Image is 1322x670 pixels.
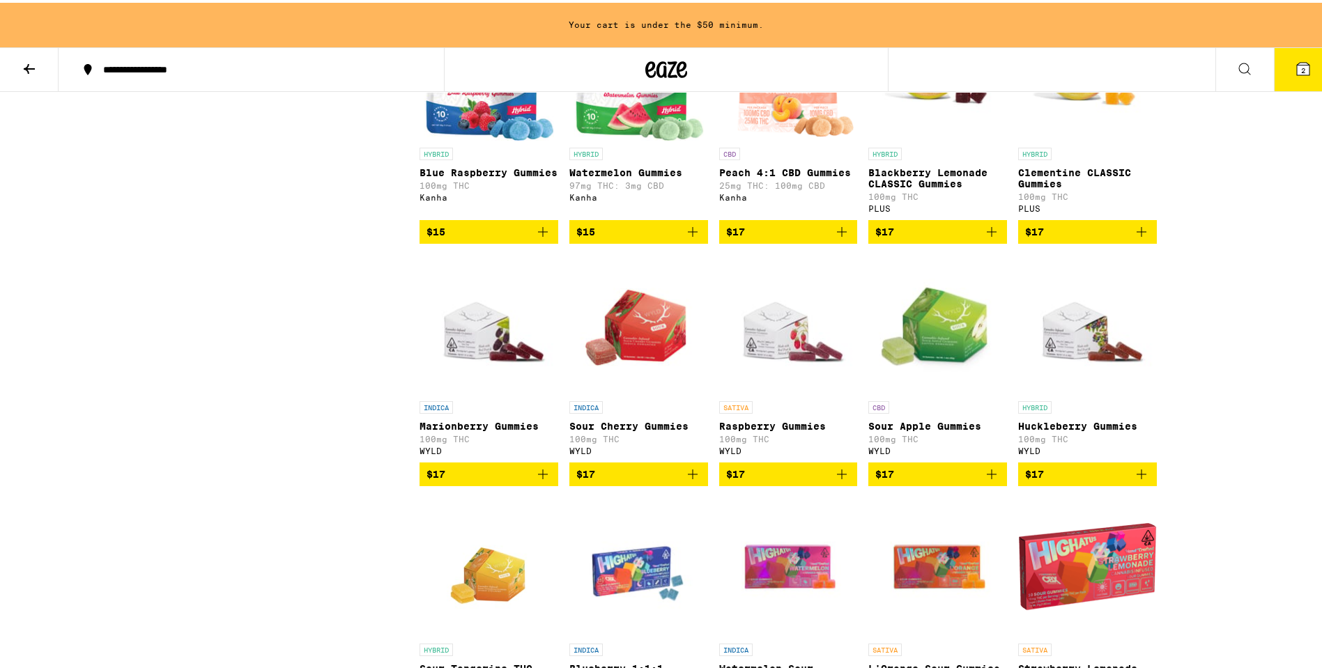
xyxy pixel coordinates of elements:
div: WYLD [569,444,708,453]
span: 2 [1301,63,1305,72]
button: Add to bag [569,460,708,483]
p: Peach 4:1 CBD Gummies [719,164,858,176]
p: Watermelon Gummies [569,164,708,176]
p: Blue Raspberry Gummies [420,164,558,176]
button: Add to bag [868,460,1007,483]
a: Open page for Huckleberry Gummies from WYLD [1018,252,1157,460]
button: Add to bag [569,217,708,241]
p: HYBRID [868,145,902,157]
p: 100mg THC [1018,189,1157,198]
div: PLUS [1018,201,1157,210]
span: $17 [875,466,894,477]
span: $17 [726,466,745,477]
p: HYBRID [1018,145,1052,157]
p: SATIVA [868,641,902,653]
p: Huckleberry Gummies [1018,418,1157,429]
button: Add to bag [1018,460,1157,483]
button: Add to bag [719,460,858,483]
img: Highatus Powered by Cannabiotix - Strawberry Lemonade Sour Gummies [1018,494,1157,634]
div: WYLD [719,444,858,453]
p: 97mg THC: 3mg CBD [569,178,708,187]
div: PLUS [868,201,1007,210]
span: $15 [576,224,595,235]
p: Blackberry Lemonade CLASSIC Gummies [868,164,1007,187]
p: Clementine CLASSIC Gummies [1018,164,1157,187]
img: WYLD - Marionberry Gummies [420,252,558,391]
p: SATIVA [719,398,753,411]
img: Highatus Powered by Cannabiotix - Watermelon Sour Gummies [719,494,858,634]
img: WYLD - Sour Cherry Gummies [569,252,708,391]
p: INDICA [569,641,603,653]
button: Add to bag [420,217,558,241]
button: Add to bag [420,460,558,483]
span: $15 [426,224,445,235]
p: 100mg THC [868,189,1007,198]
p: CBD [868,398,889,411]
p: Raspberry Gummies [719,418,858,429]
a: Open page for Sour Cherry Gummies from WYLD [569,252,708,460]
p: INDICA [569,398,603,411]
div: Kanha [719,190,858,199]
p: 100mg THC [569,432,708,441]
a: Open page for Sour Apple Gummies from WYLD [868,252,1007,460]
img: WYLD - Raspberry Gummies [719,252,858,391]
p: Sour Cherry Gummies [569,418,708,429]
p: 25mg THC: 100mg CBD [719,178,858,187]
span: $17 [875,224,894,235]
button: Add to bag [719,217,858,241]
p: INDICA [420,398,453,411]
p: HYBRID [569,145,603,157]
p: Marionberry Gummies [420,418,558,429]
button: Add to bag [1018,217,1157,241]
p: 100mg THC [420,432,558,441]
p: 100mg THC [420,178,558,187]
p: 100mg THC [1018,432,1157,441]
span: Hi. Need any help? [8,10,100,21]
span: $17 [576,466,595,477]
div: Kanha [569,190,708,199]
p: HYBRID [1018,398,1052,411]
span: $17 [426,466,445,477]
div: WYLD [1018,444,1157,453]
p: INDICA [719,641,753,653]
div: WYLD [420,444,558,453]
span: $17 [1025,224,1044,235]
img: WYLD - Huckleberry Gummies [1018,252,1157,391]
span: $17 [1025,466,1044,477]
img: WYLD - Sour Tangerine THC Gummies [439,494,539,634]
div: Kanha [420,190,558,199]
button: Add to bag [868,217,1007,241]
p: 100mg THC [719,432,858,441]
p: HYBRID [420,641,453,653]
img: Highatus Powered by Cannabiotix - L'Orange Sour Gummies [868,494,1007,634]
p: SATIVA [1018,641,1052,653]
p: CBD [719,145,740,157]
p: HYBRID [420,145,453,157]
span: $17 [726,224,745,235]
p: Sour Apple Gummies [868,418,1007,429]
div: WYLD [868,444,1007,453]
a: Open page for Raspberry Gummies from WYLD [719,252,858,460]
a: Open page for Marionberry Gummies from WYLD [420,252,558,460]
img: Highatus Powered by Cannabiotix - Blueberry 1:1:1 Gummies [569,494,708,634]
img: WYLD - Sour Apple Gummies [868,252,1007,391]
p: 100mg THC [868,432,1007,441]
